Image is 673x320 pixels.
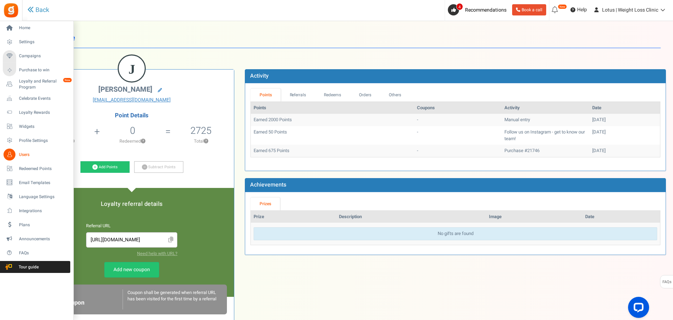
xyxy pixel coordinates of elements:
[582,211,660,223] th: Date
[98,84,152,94] span: [PERSON_NAME]
[19,208,68,214] span: Integrations
[414,102,502,114] th: Coupons
[456,3,463,10] span: 4
[19,152,68,158] span: Users
[19,194,68,200] span: Language Settings
[19,78,70,90] span: Loyalty and Referral Program
[251,114,414,126] td: Earned 2000 Points
[3,2,19,18] img: Gratisfaction
[30,112,234,119] h4: Point Details
[251,145,414,157] td: Earned 675 Points
[3,22,70,34] a: Home
[3,135,70,146] a: Profile Settings
[19,222,68,228] span: Plans
[141,139,145,144] button: ?
[251,211,336,223] th: Prize
[3,50,70,62] a: Campaigns
[171,138,230,144] p: Total
[119,55,145,83] figcaption: J
[86,224,177,229] h6: Referral URL
[3,106,70,118] a: Loyalty Rewards
[3,233,70,245] a: Announcements
[34,28,661,48] h1: User Profile
[380,89,410,102] a: Others
[19,96,68,102] span: Celebrate Events
[512,4,546,15] a: Book a call
[3,191,70,203] a: Language Settings
[250,89,281,102] a: Points
[250,197,280,210] a: Prizes
[19,39,68,45] span: Settings
[592,129,657,136] div: [DATE]
[504,116,530,123] span: Manual entry
[568,4,590,15] a: Help
[502,102,589,114] th: Activity
[281,89,315,102] a: Referrals
[315,89,350,102] a: Redeems
[251,126,414,145] td: Earned 50 Points
[19,53,68,59] span: Campaigns
[63,78,72,83] em: New
[414,114,502,126] td: -
[558,4,567,9] em: New
[19,250,68,256] span: FAQs
[123,289,222,309] div: Coupon shall be generated when referral URL has been visited for the first time by a referral
[19,124,68,130] span: Widgets
[100,138,164,144] p: Redeemed
[589,102,660,114] th: Date
[3,36,70,48] a: Settings
[35,97,229,104] a: [EMAIL_ADDRESS][DOMAIN_NAME]
[3,78,70,90] a: Loyalty and Referral Program New
[19,166,68,172] span: Redeemed Points
[204,139,208,144] button: ?
[3,264,52,270] span: Tour guide
[190,125,211,136] h5: 2725
[3,149,70,161] a: Users
[448,4,509,15] a: 4 Recommendations
[19,25,68,31] span: Home
[37,201,227,207] h5: Loyalty referral details
[502,145,589,157] td: Purchase #21746
[134,161,183,173] a: Subtract Points
[3,120,70,132] a: Widgets
[3,219,70,231] a: Plans
[104,262,159,277] a: Add new coupon
[130,125,135,136] h5: 0
[414,145,502,157] td: -
[19,138,68,144] span: Profile Settings
[592,148,657,154] div: [DATE]
[250,72,269,80] b: Activity
[3,64,70,76] a: Purchase to win
[486,211,582,223] th: Image
[350,89,380,102] a: Orders
[19,180,68,186] span: Email Templates
[3,92,70,104] a: Celebrate Events
[19,236,68,242] span: Announcements
[250,181,286,189] b: Achievements
[251,102,414,114] th: Points
[662,275,672,289] span: FAQs
[465,6,507,14] span: Recommendations
[3,163,70,175] a: Redeemed Points
[254,227,657,240] div: No gifts are found
[19,67,68,73] span: Purchase to win
[592,117,657,123] div: [DATE]
[19,110,68,116] span: Loyalty Rewards
[602,6,658,14] span: Lotus | Weight Loss Clinic
[3,247,70,259] a: FAQs
[336,211,486,223] th: Description
[414,126,502,145] td: -
[502,126,589,145] td: Follow us on Instagram - get to know our team!
[165,234,176,246] span: Click to Copy
[3,205,70,217] a: Integrations
[575,6,587,13] span: Help
[137,250,177,257] a: Need help with URL?
[41,293,123,306] h6: Loyalty Referral Coupon
[80,161,130,173] a: Add Points
[3,177,70,189] a: Email Templates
